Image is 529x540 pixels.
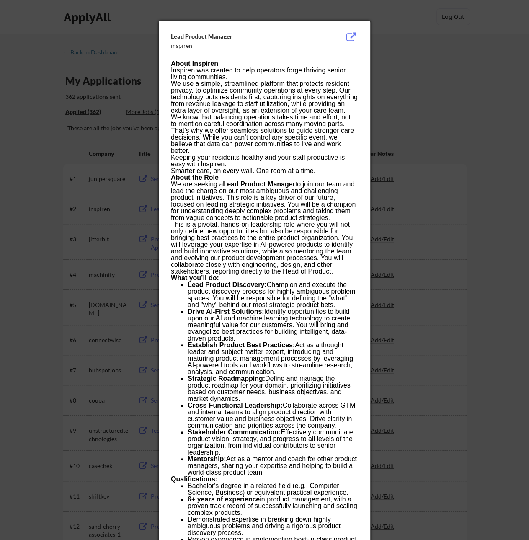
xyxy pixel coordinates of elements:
[188,496,260,503] strong: 6+ years of experience
[171,475,217,483] strong: Qualifications:
[171,80,358,114] p: We use a simple, streamlined platform that protects resident privacy, to optimize community opera...
[188,429,358,456] li: Effectively communicate product vision, strategy, and progress to all levels of the organization,...
[188,342,358,375] li: Act as a thought leader and subject matter expert, introducing and maturing product management pr...
[223,181,295,188] strong: Lead Product Manager
[188,402,358,429] li: Collaborate across GTM and internal teams to align product direction with customer value and busi...
[188,429,281,436] strong: Stakeholder Communication:
[188,281,267,288] strong: Lead Product Discovery:
[171,114,358,154] p: We know that balancing operations takes time and effort, not to mention careful coordination acro...
[171,181,358,221] p: We are seeking a to join our team and lead the charge on our most ambiguous and challenging produ...
[188,483,358,496] li: Bachelor's degree in a related field (e.g., Computer Science, Business) or equivalent practical e...
[188,375,358,402] li: Define and manage the product roadmap for your domain, prioritizing initiatives based on customer...
[188,516,358,536] li: Demonstrated expertise in breaking down highly ambiguous problems and driving a rigorous product ...
[188,282,358,308] li: Champion and execute the product discovery process for highly ambiguous problem spaces. You will ...
[171,41,316,50] div: inspiren
[188,308,264,315] strong: Drive AI-First Solutions:
[188,455,226,462] strong: Mentorship:
[171,67,358,80] p: Inspiren was created to help operators forge thriving senior living communities.
[171,32,316,41] div: Lead Product Manager
[171,174,219,181] strong: About the Role
[188,375,265,382] strong: Strategic Roadmapping:
[188,341,295,349] strong: Establish Product Best Practices:
[171,274,219,282] strong: What you’ll do:
[171,60,218,67] strong: About Inspiren
[171,221,358,275] p: This is a pivotal, hands-on leadership role where you will not only define new opportunities but ...
[171,154,358,168] p: Keeping your residents healthy and your staff productive is easy with Inspiren.
[188,402,283,409] strong: Cross-Functional Leadership:
[188,496,358,516] li: in product management, with a proven track record of successfully launching and scaling complex p...
[171,168,358,174] p: Smarter care, on every wall. One room at a time.
[188,456,358,476] li: Act as a mentor and coach for other product managers, sharing your expertise and helping to build...
[188,308,358,342] li: Identify opportunities to build upon our AI and machine learning technology to create meaningful ...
